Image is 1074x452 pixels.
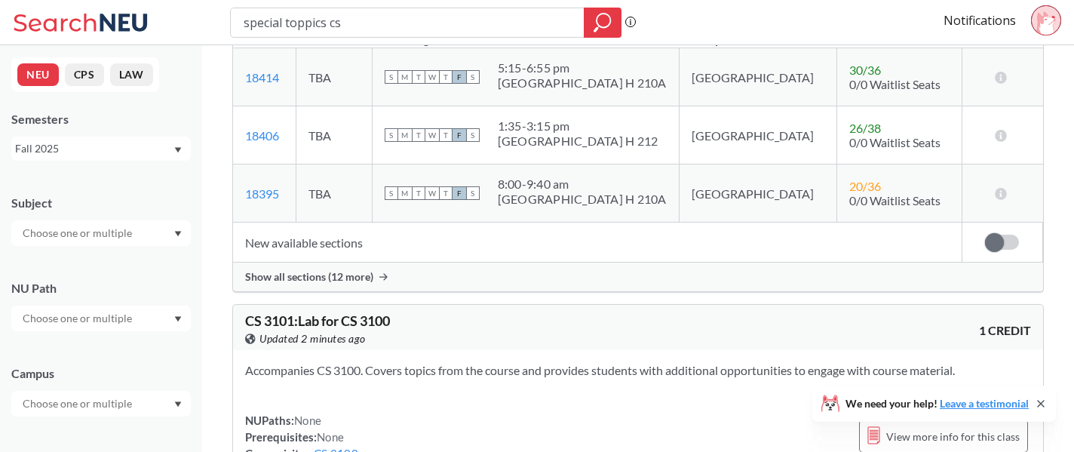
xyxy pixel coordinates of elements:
span: 20 / 36 [849,179,881,193]
div: [GEOGRAPHIC_DATA] H 210A [498,192,667,207]
span: None [317,430,344,444]
button: NEU [17,63,59,86]
td: TBA [296,106,372,165]
div: 1:35 - 3:15 pm [498,118,658,134]
div: [GEOGRAPHIC_DATA] H 212 [498,134,658,149]
span: View more info for this class [886,427,1020,446]
span: T [439,128,453,142]
div: Fall 2025 [15,140,173,157]
section: Accompanies CS 3100. Covers topics from the course and provides students with additional opportun... [245,362,1031,379]
span: T [412,70,425,84]
span: We need your help! [845,398,1029,409]
span: S [385,186,398,200]
input: Choose one or multiple [15,309,142,327]
svg: Dropdown arrow [174,147,182,153]
input: Choose one or multiple [15,395,142,413]
span: S [466,70,480,84]
span: 1 CREDIT [979,322,1031,339]
td: TBA [296,48,372,106]
div: NU Path [11,280,191,297]
span: 0/0 Waitlist Seats [849,77,941,91]
a: 18414 [245,70,279,85]
div: Campus [11,365,191,382]
span: 0/0 Waitlist Seats [849,193,941,208]
div: 5:15 - 6:55 pm [498,60,667,75]
span: None [294,414,321,427]
span: F [453,128,466,142]
span: T [412,186,425,200]
div: 8:00 - 9:40 am [498,177,667,192]
span: S [385,128,398,142]
span: M [398,70,412,84]
span: S [466,186,480,200]
div: Show all sections (12 more) [233,263,1043,291]
span: W [425,70,439,84]
a: 18395 [245,186,279,201]
div: Semesters [11,111,191,128]
span: M [398,128,412,142]
svg: Dropdown arrow [174,316,182,322]
svg: magnifying glass [594,12,612,33]
div: Dropdown arrow [11,391,191,417]
td: New available sections [233,223,962,263]
a: Notifications [944,12,1016,29]
div: [GEOGRAPHIC_DATA] H 210A [498,75,667,91]
svg: Dropdown arrow [174,401,182,407]
span: CS 3101 : Lab for CS 3100 [245,312,390,329]
span: F [453,70,466,84]
span: S [466,128,480,142]
span: M [398,186,412,200]
span: F [453,186,466,200]
span: S [385,70,398,84]
input: Class, professor, course number, "phrase" [242,10,573,35]
a: Leave a testimonial [940,397,1029,410]
td: [GEOGRAPHIC_DATA] [679,106,836,165]
span: Updated 2 minutes ago [259,331,366,347]
div: Fall 2025Dropdown arrow [11,137,191,161]
span: T [439,70,453,84]
span: 26 / 38 [849,121,881,135]
div: magnifying glass [584,8,621,38]
div: Dropdown arrow [11,220,191,246]
button: CPS [65,63,104,86]
span: W [425,128,439,142]
div: Subject [11,195,191,211]
td: [GEOGRAPHIC_DATA] [679,165,836,223]
span: 0/0 Waitlist Seats [849,135,941,149]
span: T [439,186,453,200]
td: [GEOGRAPHIC_DATA] [679,48,836,106]
span: 30 / 36 [849,63,881,77]
button: LAW [110,63,153,86]
span: W [425,186,439,200]
svg: Dropdown arrow [174,231,182,237]
span: T [412,128,425,142]
a: 18406 [245,128,279,143]
div: Dropdown arrow [11,306,191,331]
span: Show all sections (12 more) [245,270,373,284]
input: Choose one or multiple [15,224,142,242]
td: TBA [296,165,372,223]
